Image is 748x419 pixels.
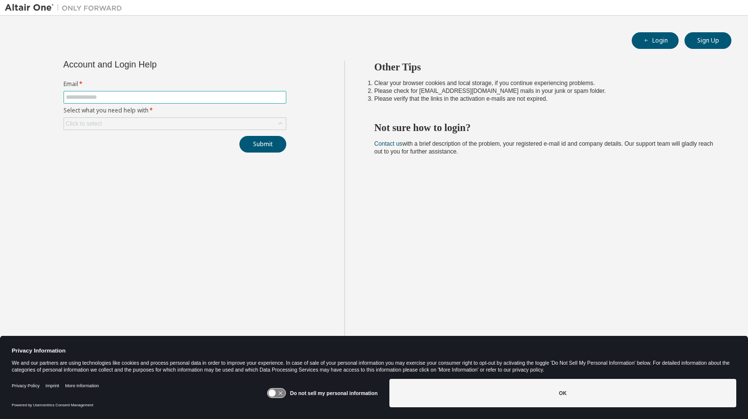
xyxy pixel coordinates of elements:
span: with a brief description of the problem, your registered e-mail id and company details. Our suppo... [374,140,713,155]
li: Please verify that the links in the activation e-mails are not expired. [374,95,714,103]
label: Email [64,80,286,88]
div: Account and Login Help [64,61,242,68]
div: Click to select [66,120,102,128]
img: Altair One [5,3,127,13]
div: Click to select [64,118,286,130]
h2: Other Tips [374,61,714,73]
li: Please check for [EMAIL_ADDRESS][DOMAIN_NAME] mails in your junk or spam folder. [374,87,714,95]
a: Contact us [374,140,402,147]
h2: Not sure how to login? [374,121,714,134]
button: Sign Up [684,32,731,49]
button: Submit [239,136,286,153]
li: Clear your browser cookies and local storage, if you continue experiencing problems. [374,79,714,87]
button: Login [632,32,679,49]
label: Select what you need help with [64,107,286,114]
